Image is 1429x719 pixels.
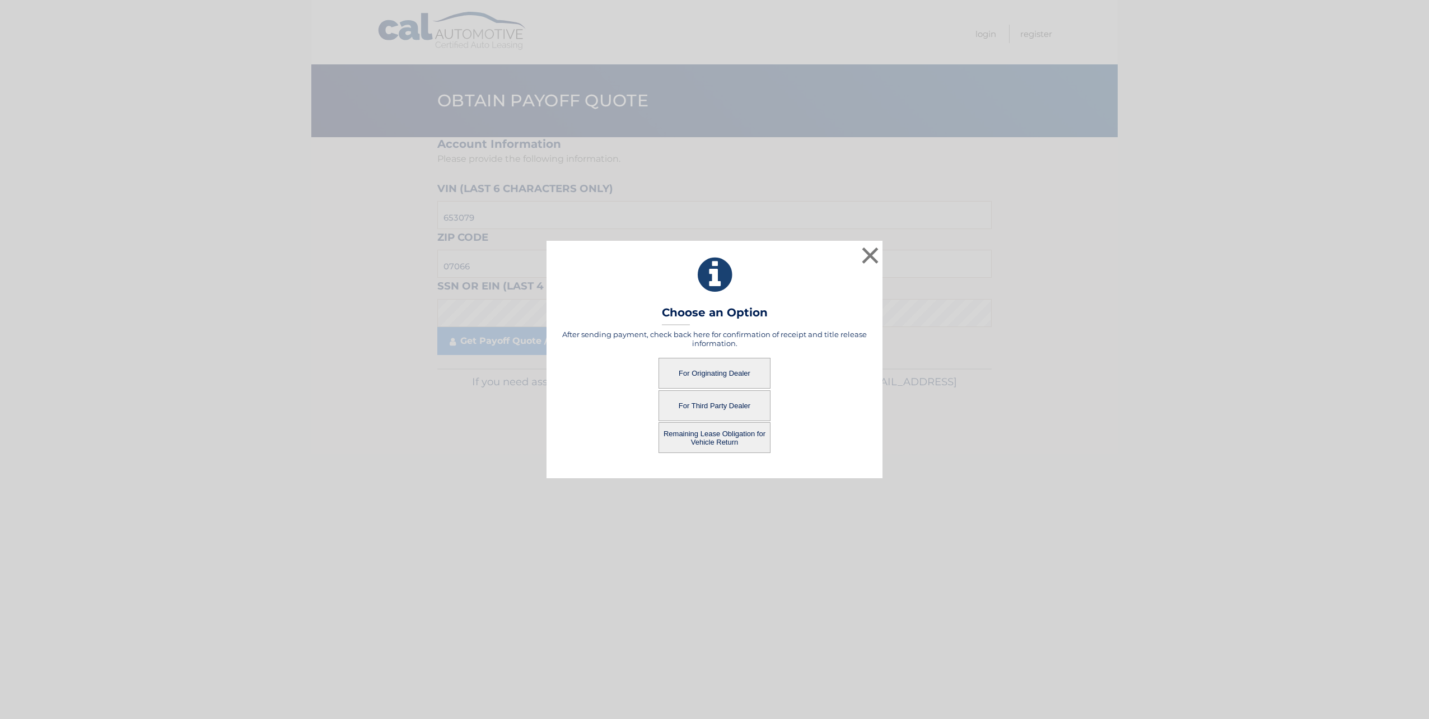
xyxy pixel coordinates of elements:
button: For Originating Dealer [659,358,770,389]
button: For Third Party Dealer [659,390,770,421]
button: Remaining Lease Obligation for Vehicle Return [659,422,770,453]
h3: Choose an Option [662,306,768,325]
h5: After sending payment, check back here for confirmation of receipt and title release information. [561,330,868,348]
button: × [859,244,881,267]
